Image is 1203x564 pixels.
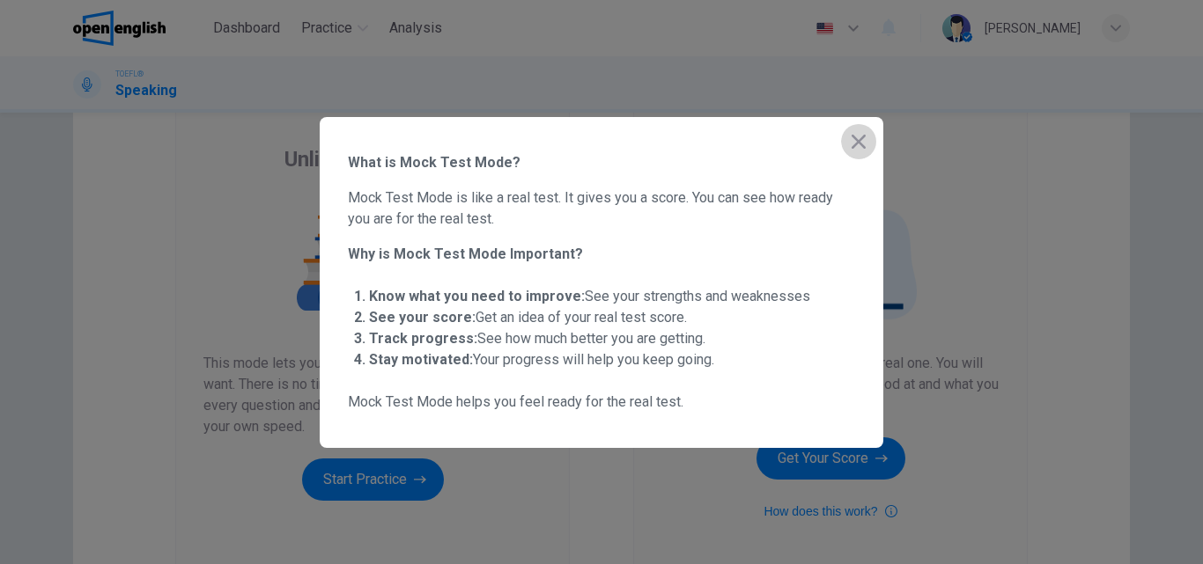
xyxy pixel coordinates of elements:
[369,309,687,326] span: Get an idea of your real test score.
[369,351,473,368] strong: Stay motivated:
[348,392,855,413] span: Mock Test Mode helps you feel ready for the real test.
[348,244,855,265] span: Why is Mock Test Mode Important?
[369,351,714,368] span: Your progress will help you keep going.
[369,330,705,347] span: See how much better you are getting.
[369,330,477,347] strong: Track progress:
[348,152,855,173] span: What is Mock Test Mode?
[369,309,476,326] strong: See your score:
[348,187,855,230] span: Mock Test Mode is like a real test. It gives you a score. You can see how ready you are for the r...
[369,288,810,304] span: See your strengths and weaknesses
[369,288,585,304] strong: Know what you need to improve:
